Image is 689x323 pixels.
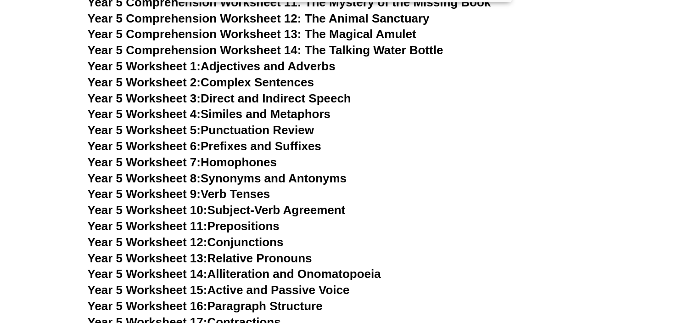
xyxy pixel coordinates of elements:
[88,235,207,249] span: Year 5 Worksheet 12:
[88,59,336,73] a: Year 5 Worksheet 1:Adjectives and Adverbs
[537,220,689,323] iframe: Chat Widget
[88,299,207,313] span: Year 5 Worksheet 16:
[88,235,284,249] a: Year 5 Worksheet 12:Conjunctions
[88,203,207,217] span: Year 5 Worksheet 10:
[88,155,201,169] span: Year 5 Worksheet 7:
[88,219,207,233] span: Year 5 Worksheet 11:
[88,171,347,185] a: Year 5 Worksheet 8:Synonyms and Antonyms
[88,11,430,25] a: Year 5 Comprehension Worksheet 12: The Animal Sanctuary
[88,219,280,233] a: Year 5 Worksheet 11:Prepositions
[88,123,201,137] span: Year 5 Worksheet 5:
[88,75,314,89] a: Year 5 Worksheet 2:Complex Sentences
[88,187,201,201] span: Year 5 Worksheet 9:
[88,107,331,121] a: Year 5 Worksheet 4:Similes and Metaphors
[88,91,201,105] span: Year 5 Worksheet 3:
[88,299,323,313] a: Year 5 Worksheet 16:Paragraph Structure
[88,283,207,297] span: Year 5 Worksheet 15:
[88,171,201,185] span: Year 5 Worksheet 8:
[88,43,443,57] a: Year 5 Comprehension Worksheet 14: The Talking Water Bottle
[88,187,270,201] a: Year 5 Worksheet 9:Verb Tenses
[88,27,416,41] a: Year 5 Comprehension Worksheet 13: The Magical Amulet
[88,59,201,73] span: Year 5 Worksheet 1:
[88,107,201,121] span: Year 5 Worksheet 4:
[88,75,201,89] span: Year 5 Worksheet 2:
[88,123,314,137] a: Year 5 Worksheet 5:Punctuation Review
[88,283,350,297] a: Year 5 Worksheet 15:Active and Passive Voice
[88,203,346,217] a: Year 5 Worksheet 10:Subject-Verb Agreement
[88,155,277,169] a: Year 5 Worksheet 7:Homophones
[88,139,201,153] span: Year 5 Worksheet 6:
[88,251,312,265] a: Year 5 Worksheet 13:Relative Pronouns
[88,139,321,153] a: Year 5 Worksheet 6:Prefixes and Suffixes
[88,251,207,265] span: Year 5 Worksheet 13:
[88,91,351,105] a: Year 5 Worksheet 3:Direct and Indirect Speech
[88,267,207,281] span: Year 5 Worksheet 14:
[88,267,381,281] a: Year 5 Worksheet 14:Alliteration and Onomatopoeia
